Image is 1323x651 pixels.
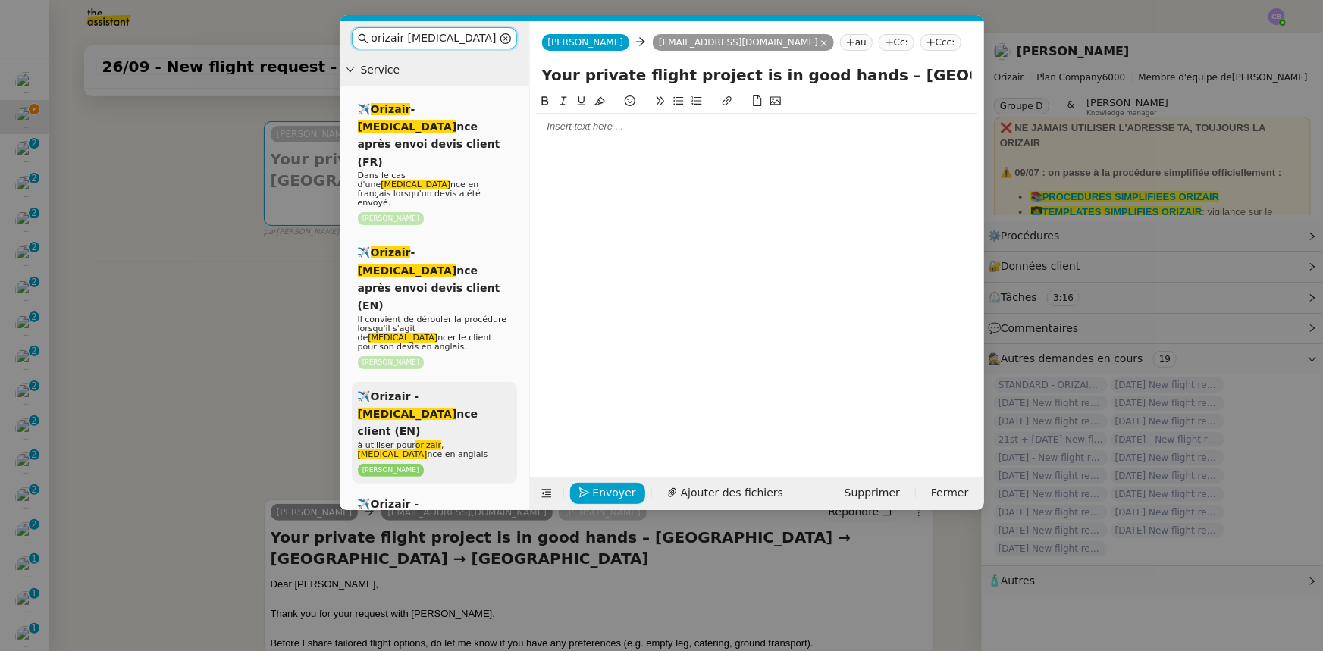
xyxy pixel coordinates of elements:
em: [MEDICAL_DATA] [368,333,437,343]
span: Il convient de dérouler la procédure lorsqu'il s'agit de ncer le client pour son devis en anglais. [358,315,507,352]
span: à utiliser pour , nce en anglais [358,440,488,459]
nz-tag: Ccc: [920,34,961,51]
button: Fermer [922,483,977,504]
span: Dans le cas d'une nce en français lorsqu'un devis a été envoyé. [358,171,481,208]
span: Envoyer [593,484,636,502]
em: Orizair [371,246,411,258]
em: [MEDICAL_DATA] [358,264,457,277]
input: Templates [372,30,497,47]
em: [MEDICAL_DATA] [358,449,428,459]
nz-tag: Cc: [879,34,914,51]
nz-tag: [PERSON_NAME] [358,464,424,477]
span: Fermer [931,484,968,502]
em: Orizair [371,103,411,115]
span: [PERSON_NAME] [548,37,624,48]
em: [MEDICAL_DATA] [358,408,457,420]
span: ✈️ - nce après envoi devis client (EN) [358,246,500,311]
em: [MEDICAL_DATA] [381,180,450,189]
nz-tag: [PERSON_NAME] [358,212,424,225]
nz-tag: au [840,34,873,51]
span: ✈️ - nce après envoi devis client (FR) [358,103,500,168]
em: [MEDICAL_DATA] [358,120,457,133]
nz-tag: [EMAIL_ADDRESS][DOMAIN_NAME] [653,34,834,51]
span: ✈️Orizair - nce client (FR) [358,498,478,546]
em: orizair [415,440,441,450]
span: Service [361,61,523,79]
input: Subject [542,64,972,86]
span: ✈️Orizair - nce client (EN) [358,390,478,438]
button: Supprimer [835,483,909,504]
button: Ajouter des fichiers [658,483,792,504]
nz-tag: [PERSON_NAME] [358,356,424,369]
span: Ajouter des fichiers [681,484,783,502]
button: Envoyer [570,483,645,504]
div: Service [340,55,529,85]
span: Supprimer [845,484,900,502]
